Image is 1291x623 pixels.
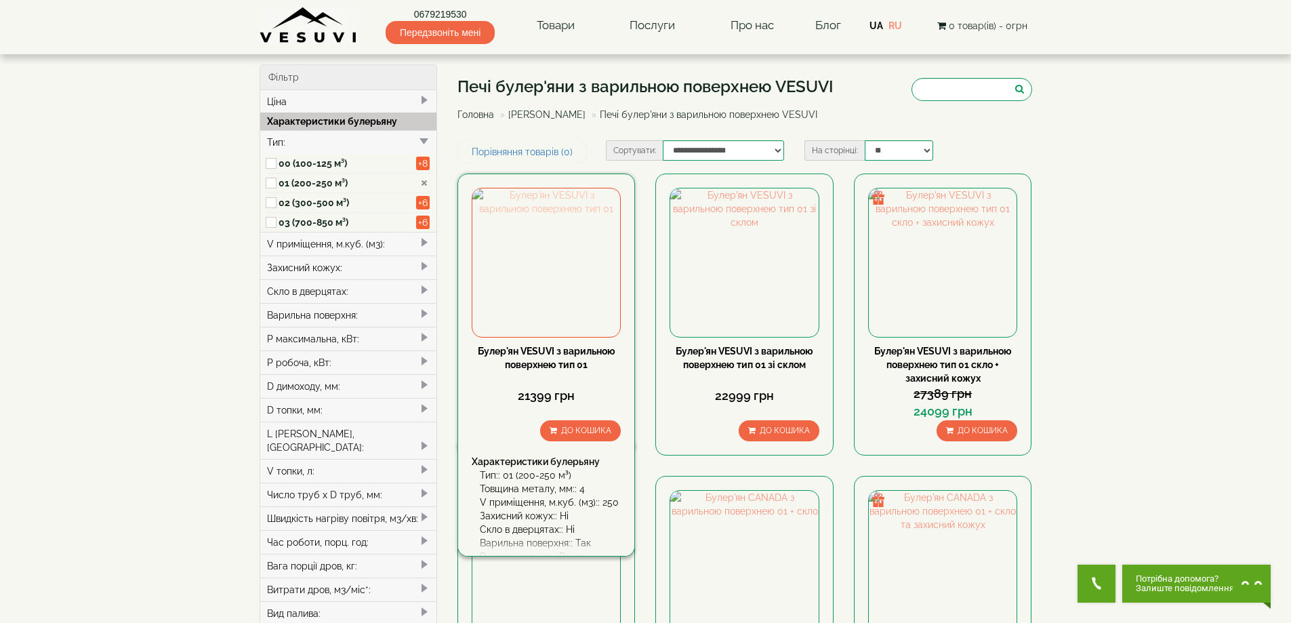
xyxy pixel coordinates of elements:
[933,18,1031,33] button: 0 товар(ів) - 0грн
[739,420,819,441] button: До кошика
[260,459,437,483] div: V топки, л:
[869,20,883,31] a: UA
[260,256,437,279] div: Захисний кожух:
[760,426,810,435] span: До кошика
[472,455,621,468] div: Характеристики булерьяну
[260,7,358,44] img: Завод VESUVI
[670,387,819,405] div: 22999 грн
[872,191,885,205] img: gift
[260,398,437,422] div: D топки, мм:
[1136,574,1234,584] span: Потрібна допомога?
[1122,565,1271,603] button: Chat button
[260,374,437,398] div: D димоходу, мм:
[606,140,663,161] label: Сортувати:
[1136,584,1234,593] span: Залиште повідомлення
[260,232,437,256] div: V приміщення, м.куб. (м3):
[279,216,417,229] label: 03 (700-850 м³)
[260,554,437,578] div: Вага порції дров, кг:
[874,346,1012,384] a: Булер'ян VESUVI з варильною поверхнею тип 01 скло + захисний кожух
[386,7,495,21] a: 0679219530
[260,65,437,90] div: Фільтр
[949,20,1027,31] span: 0 товар(ів) - 0грн
[717,10,787,41] a: Про нас
[416,157,430,170] span: +8
[416,216,430,229] span: +6
[676,346,813,370] a: Булер'ян VESUVI з варильною поверхнею тип 01 зі склом
[279,157,417,170] label: 00 (100-125 м³)
[260,130,437,154] div: Тип:
[868,385,1017,403] div: 27389 грн
[472,188,620,336] img: Булер'ян VESUVI з варильною поверхнею тип 01
[260,279,437,303] div: Скло в дверцятах:
[480,468,621,482] div: Тип:: 01 (200-250 м³)
[869,188,1017,336] img: Булер'ян VESUVI з варильною поверхнею тип 01 скло + захисний кожух
[958,426,1008,435] span: До кошика
[260,578,437,601] div: Витрати дров, м3/міс*:
[386,21,495,44] span: Передзвоніть мені
[868,403,1017,420] div: 24099 грн
[260,530,437,554] div: Час роботи, порц. год:
[416,196,430,209] span: +6
[457,109,494,120] a: Головна
[472,387,621,405] div: 21399 грн
[815,18,841,32] a: Блог
[457,140,587,163] a: Порівняння товарів (0)
[888,20,902,31] a: RU
[872,494,885,507] img: gift
[588,108,817,121] li: Печі булер'яни з варильною поверхнею VESUVI
[508,109,586,120] a: [PERSON_NAME]
[260,113,437,130] div: Характеристики булерьяну
[480,496,621,509] div: V приміщення, м.куб. (м3):: 250
[260,90,437,113] div: Ціна
[670,188,818,336] img: Булер'ян VESUVI з варильною поверхнею тип 01 зі склом
[260,422,437,459] div: L [PERSON_NAME], [GEOGRAPHIC_DATA]:
[279,196,417,209] label: 02 (300-500 м³)
[480,523,621,536] div: Скло в дверцятах:: Ні
[561,426,611,435] span: До кошика
[260,327,437,350] div: P максимальна, кВт:
[1078,565,1115,603] button: Get Call button
[480,509,621,523] div: Захисний кожух:: Ні
[804,140,865,161] label: На сторінці:
[523,10,588,41] a: Товари
[260,483,437,506] div: Число труб x D труб, мм:
[457,78,834,96] h1: Печі булер'яни з варильною поверхнею VESUVI
[616,10,689,41] a: Послуги
[540,420,621,441] button: До кошика
[478,346,615,370] a: Булер'ян VESUVI з варильною поверхнею тип 01
[260,506,437,530] div: Швидкість нагріву повітря, м3/хв:
[480,482,621,496] div: Товщина металу, мм:: 4
[260,350,437,374] div: P робоча, кВт:
[937,420,1017,441] button: До кошика
[260,303,437,327] div: Варильна поверхня:
[279,176,417,190] label: 01 (200-250 м³)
